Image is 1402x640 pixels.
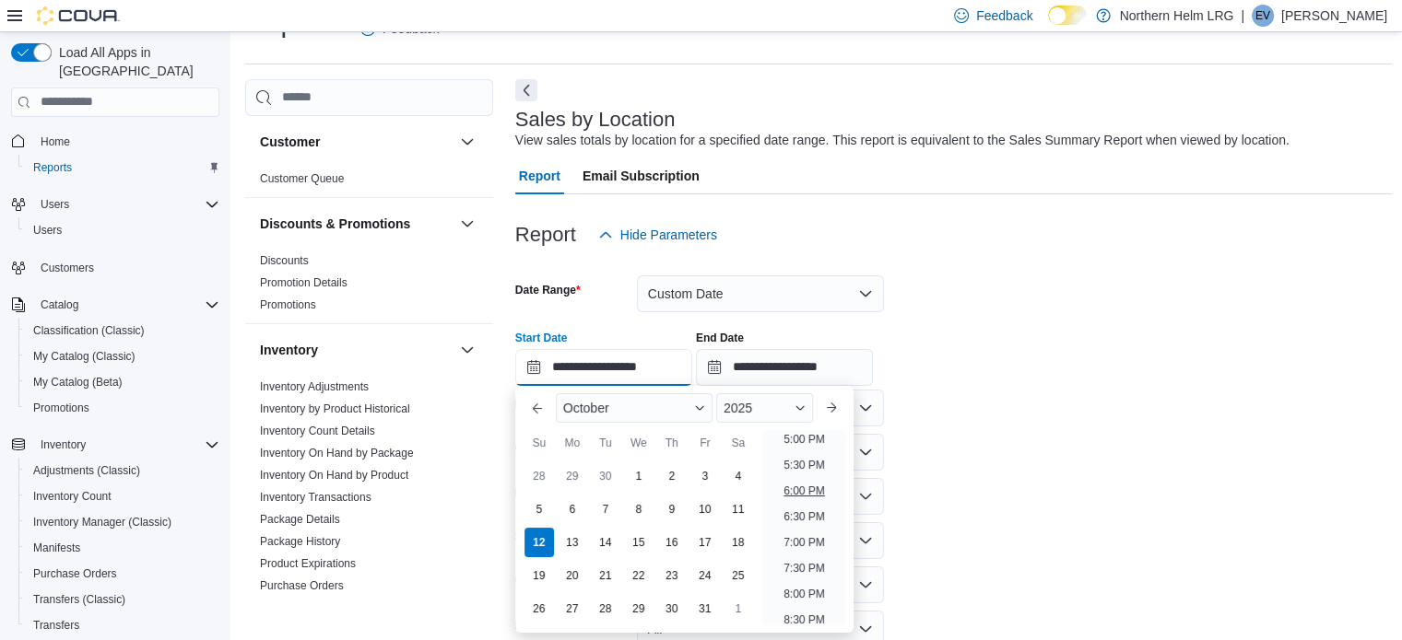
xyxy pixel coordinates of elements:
[33,375,123,390] span: My Catalog (Beta)
[724,495,753,524] div: day-11
[1255,5,1270,27] span: EV
[18,369,227,395] button: My Catalog (Beta)
[18,483,227,509] button: Inventory Count
[26,588,219,611] span: Transfers (Classic)
[26,563,219,585] span: Purchase Orders
[260,534,340,549] span: Package History
[260,133,320,151] h3: Customer
[591,428,620,458] div: Tu
[26,614,219,636] span: Transfers
[515,283,581,297] label: Date Range
[33,463,140,478] span: Adjustments (Classic)
[558,428,587,458] div: Mo
[33,131,77,153] a: Home
[624,594,654,623] div: day-29
[260,402,410,415] a: Inventory by Product Historical
[26,157,79,179] a: Reports
[41,134,70,149] span: Home
[690,594,720,623] div: day-31
[260,297,316,312] span: Promotions
[33,130,219,153] span: Home
[26,320,152,342] a: Classification (Classic)
[18,509,227,535] button: Inventory Manager (Classic)
[33,223,62,238] span: Users
[260,341,453,359] button: Inventory
[260,468,408,483] span: Inventory On Hand by Product
[260,535,340,548] a: Package History
[260,512,340,527] span: Package Details
[26,219,69,241] a: Users
[26,485,119,507] a: Inventory Count
[624,528,654,557] div: day-15
[33,541,80,555] span: Manifests
[524,594,554,623] div: day-26
[858,489,873,504] button: Open list of options
[18,612,227,638] button: Transfers
[637,275,884,312] button: Custom Date
[724,528,753,557] div: day-18
[558,594,587,623] div: day-27
[776,557,832,579] li: 7:30 PM
[690,495,720,524] div: day-10
[260,446,414,460] span: Inventory On Hand by Package
[33,489,112,504] span: Inventory Count
[26,371,130,393] a: My Catalog (Beta)
[558,495,587,524] div: day-6
[657,428,687,458] div: Th
[4,432,227,458] button: Inventory
[260,380,369,393] a: Inventory Adjustments
[690,561,720,590] div: day-24
[724,401,752,415] span: 2025
[591,461,620,491] div: day-30
[657,594,687,623] div: day-30
[776,506,832,528] li: 6:30 PM
[260,491,371,504] a: Inventory Transactions
[591,495,620,524] div: day-7
[41,297,78,312] span: Catalog
[563,401,609,415] span: October
[690,428,720,458] div: Fr
[4,128,227,155] button: Home
[33,294,86,316] button: Catalog
[18,587,227,612] button: Transfers (Classic)
[26,320,219,342] span: Classification (Classic)
[558,528,587,557] div: day-13
[260,424,375,438] span: Inventory Count Details
[591,594,620,623] div: day-28
[26,485,219,507] span: Inventory Count
[776,454,832,476] li: 5:30 PM
[724,594,753,623] div: day-1
[26,588,133,611] a: Transfers (Classic)
[260,557,356,570] a: Product Expirations
[260,401,410,416] span: Inventory by Product Historical
[657,495,687,524] div: day-9
[1281,5,1387,27] p: [PERSON_NAME]
[260,556,356,571] span: Product Expirations
[515,331,568,345] label: Start Date
[524,528,554,557] div: day-12
[624,461,654,491] div: day-1
[4,292,227,318] button: Catalog
[260,447,414,460] a: Inventory On Hand by Package
[776,583,832,605] li: 8:00 PM
[26,511,179,533] a: Inventory Manager (Classic)
[18,395,227,421] button: Promotions
[456,131,478,153] button: Customer
[33,193,77,215] button: Users
[26,345,143,367] a: My Catalog (Classic)
[26,157,219,179] span: Reports
[624,561,654,590] div: day-22
[696,349,873,386] input: Press the down key to open a popover containing a calendar.
[33,323,145,338] span: Classification (Classic)
[515,109,676,131] h3: Sales by Location
[817,393,846,423] button: Next month
[515,79,537,101] button: Next
[4,254,227,281] button: Customers
[657,561,687,590] div: day-23
[624,495,654,524] div: day-8
[18,535,227,561] button: Manifests
[523,393,552,423] button: Previous Month
[260,578,344,593] span: Purchase Orders
[558,561,587,590] div: day-20
[260,172,344,185] a: Customer Queue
